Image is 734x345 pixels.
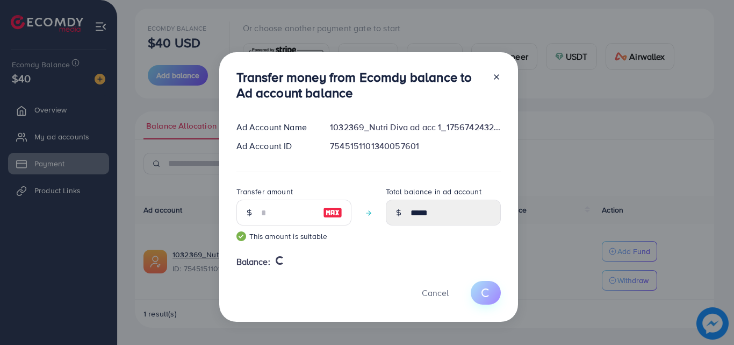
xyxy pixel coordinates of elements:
small: This amount is suitable [236,231,351,242]
span: Cancel [422,287,449,299]
h3: Transfer money from Ecomdy balance to Ad account balance [236,69,484,101]
div: Ad Account ID [228,140,322,152]
span: Balance: [236,256,270,268]
div: 1032369_Nutri Diva ad acc 1_1756742432079 [321,121,509,133]
img: guide [236,231,246,241]
img: image [323,206,342,219]
div: Ad Account Name [228,121,322,133]
div: 7545151101340057601 [321,140,509,152]
label: Transfer amount [236,186,293,197]
button: Cancel [408,281,462,304]
label: Total balance in ad account [386,186,481,197]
